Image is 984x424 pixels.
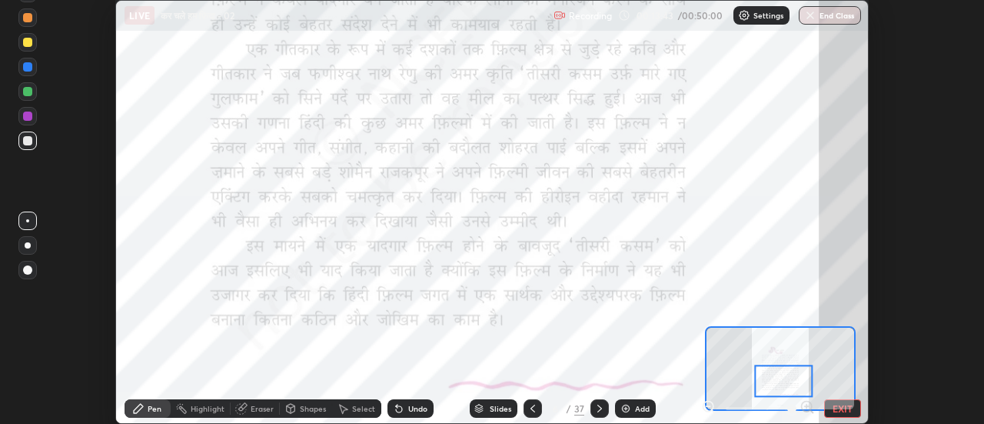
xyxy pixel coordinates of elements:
[161,9,234,22] p: कर चले हम फ़िदा - 02
[799,6,861,25] button: End Class
[251,405,274,412] div: Eraser
[635,405,650,412] div: Add
[191,405,224,412] div: Highlight
[569,10,612,22] p: Recording
[352,405,375,412] div: Select
[408,405,427,412] div: Undo
[738,9,750,22] img: class-settings-icons
[300,405,326,412] div: Shapes
[548,404,563,413] div: 6
[567,404,571,413] div: /
[620,402,632,415] img: add-slide-button
[574,402,584,416] div: 37
[824,399,861,418] button: EXIT
[129,9,150,22] p: LIVE
[753,12,783,19] p: Settings
[804,9,816,22] img: end-class-cross
[553,9,566,22] img: recording.375f2c34.svg
[148,405,161,412] div: Pen
[490,405,511,412] div: Slides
